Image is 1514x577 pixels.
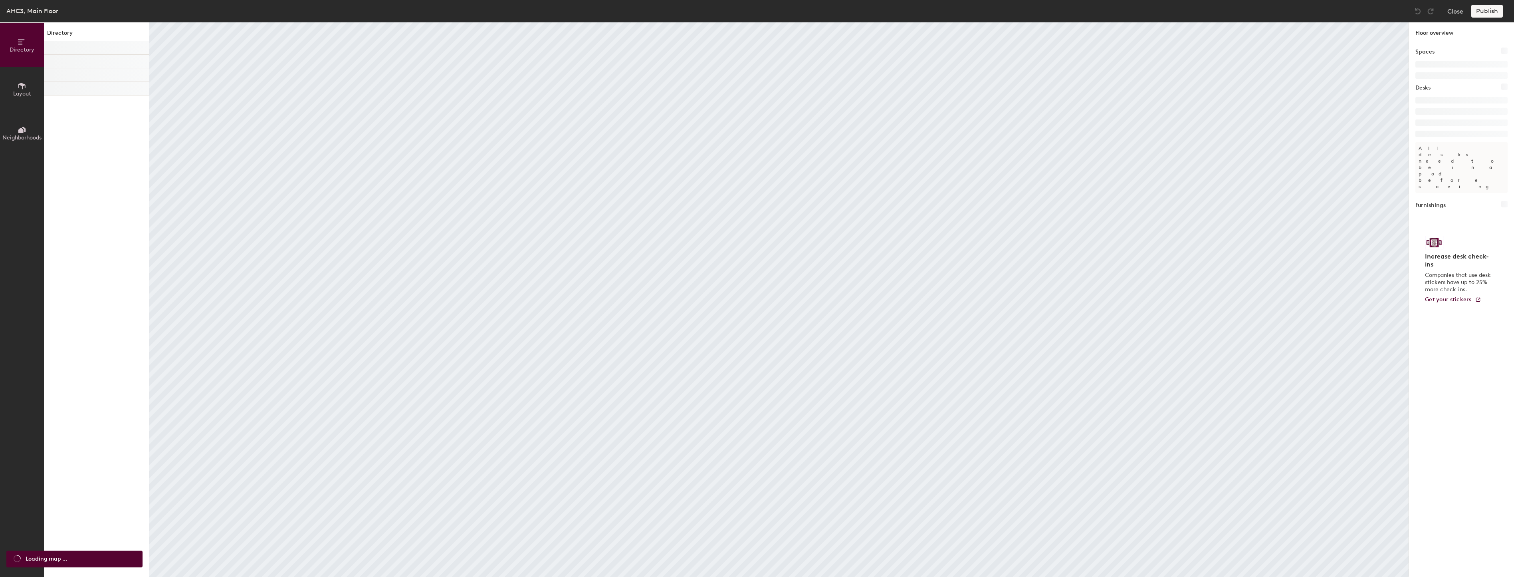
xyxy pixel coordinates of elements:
[1425,272,1493,293] p: Companies that use desk stickers have up to 25% more check-ins.
[10,46,34,53] span: Directory
[1427,7,1435,15] img: Redo
[1425,253,1493,269] h4: Increase desk check-ins
[13,90,31,97] span: Layout
[1425,296,1472,303] span: Get your stickers
[1415,201,1446,210] h1: Furnishings
[1447,5,1463,18] button: Close
[1425,236,1443,249] img: Sticker logo
[1414,7,1422,15] img: Undo
[1425,296,1481,303] a: Get your stickers
[26,555,67,563] span: Loading map ...
[6,6,58,16] div: AHC3, Main Floor
[149,22,1409,577] canvas: Map
[1415,84,1431,92] h1: Desks
[1415,48,1435,56] h1: Spaces
[1415,142,1508,193] p: All desks need to be in a pod before saving
[44,29,149,41] h1: Directory
[1409,22,1514,41] h1: Floor overview
[2,134,42,141] span: Neighborhoods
